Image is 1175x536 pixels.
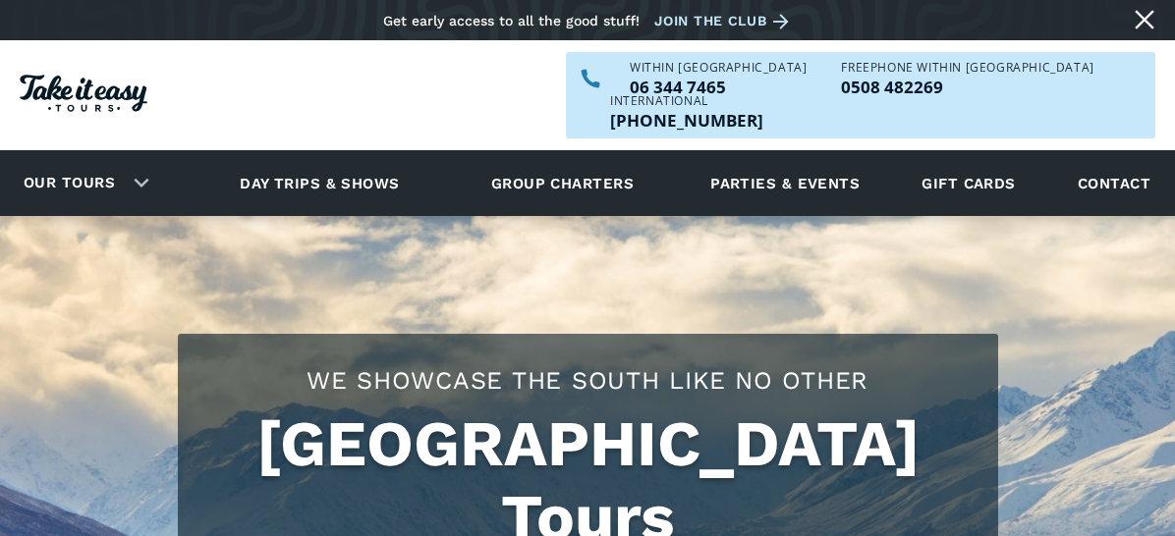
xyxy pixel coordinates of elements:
a: Call us outside of NZ on +6463447465 [610,112,763,129]
a: Contact [1068,156,1160,210]
a: Gift cards [912,156,1026,210]
div: International [610,95,763,107]
a: Day trips & shows [215,156,424,210]
div: Freephone WITHIN [GEOGRAPHIC_DATA] [841,62,1093,74]
h2: We showcase the south like no other [197,363,979,398]
a: Group charters [467,156,658,210]
img: Take it easy Tours logo [20,75,147,112]
a: Join the club [654,9,796,33]
p: [PHONE_NUMBER] [610,112,763,129]
a: Call us freephone within NZ on 0508482269 [841,79,1093,95]
p: 0508 482269 [841,79,1093,95]
a: Our tours [9,160,130,206]
a: Close message [1129,4,1160,35]
div: Get early access to all the good stuff! [383,13,640,28]
div: WITHIN [GEOGRAPHIC_DATA] [630,62,807,74]
p: 06 344 7465 [630,79,807,95]
a: Parties & events [700,156,869,210]
a: Call us within NZ on 063447465 [630,79,807,95]
a: Homepage [20,65,147,127]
